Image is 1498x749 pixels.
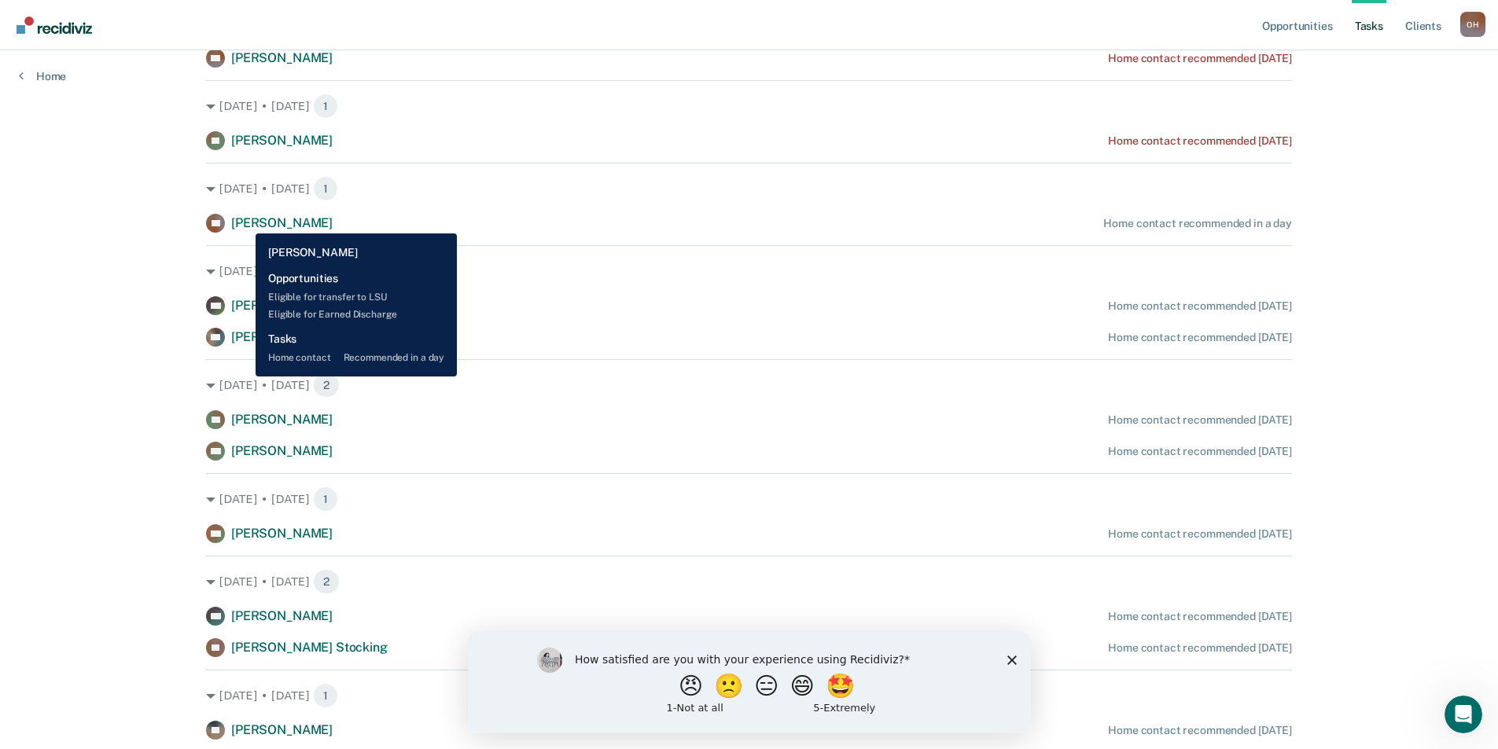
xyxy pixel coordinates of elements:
span: [PERSON_NAME] [231,50,333,65]
div: Home contact recommended [DATE] [1108,413,1292,427]
span: [PERSON_NAME] [231,412,333,427]
span: 1 [313,176,338,201]
iframe: Survey by Kim from Recidiviz [468,632,1031,733]
div: [DATE] • [DATE] 1 [206,176,1292,201]
div: [DATE] • [DATE] 2 [206,373,1292,398]
div: Home contact recommended [DATE] [1108,52,1292,65]
div: O H [1460,12,1485,37]
span: [PERSON_NAME] [231,608,333,623]
span: [PERSON_NAME] [231,298,333,313]
div: Home contact recommended [DATE] [1108,331,1292,344]
iframe: Intercom live chat [1445,696,1482,733]
div: [DATE] • [DATE] 1 [206,94,1292,119]
div: Home contact recommended [DATE] [1108,724,1292,737]
span: 1 [313,683,338,708]
div: Home contact recommended in a day [1103,217,1291,230]
div: [DATE] • [DATE] 2 [206,569,1292,594]
div: Home contact recommended [DATE] [1108,299,1292,313]
div: Home contact recommended [DATE] [1108,527,1292,541]
div: Home contact recommended [DATE] [1108,641,1292,655]
button: Profile dropdown button [1460,12,1485,37]
span: 2 [313,569,340,594]
a: Home [19,69,66,83]
span: [PERSON_NAME] [231,329,333,344]
div: [DATE] • [DATE] 1 [206,486,1292,512]
span: [PERSON_NAME] [231,722,333,737]
span: 1 [313,486,338,512]
span: 1 [313,94,338,119]
span: [PERSON_NAME] [231,526,333,541]
span: [PERSON_NAME] Stocking [231,640,387,655]
div: Home contact recommended [DATE] [1108,445,1292,458]
span: [PERSON_NAME] [231,215,333,230]
div: Home contact recommended [DATE] [1108,134,1292,148]
div: [DATE] • [DATE] 1 [206,683,1292,708]
div: Home contact recommended [DATE] [1108,610,1292,623]
span: 2 [313,259,340,284]
span: 2 [313,373,340,398]
div: [DATE] • [DATE] 2 [206,259,1292,284]
span: [PERSON_NAME] [231,133,333,148]
span: [PERSON_NAME] [231,443,333,458]
img: Recidiviz [17,17,92,34]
